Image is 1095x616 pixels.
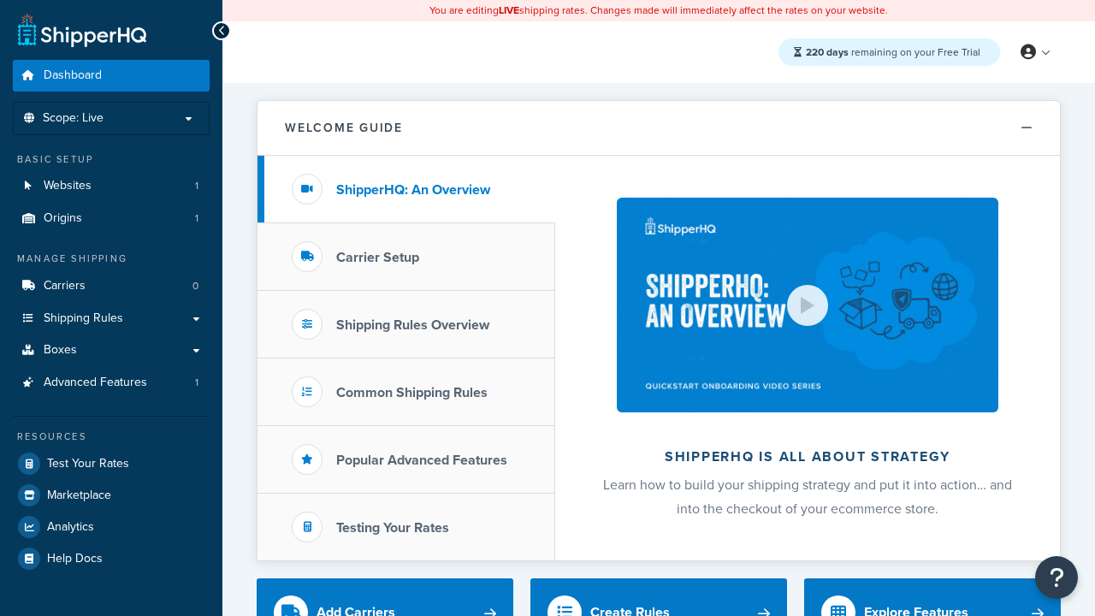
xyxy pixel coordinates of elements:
[44,343,77,358] span: Boxes
[336,520,449,536] h3: Testing Your Rates
[47,552,103,566] span: Help Docs
[47,457,129,471] span: Test Your Rates
[47,520,94,535] span: Analytics
[336,182,490,198] h3: ShipperHQ: An Overview
[13,152,210,167] div: Basic Setup
[13,512,210,542] a: Analytics
[336,317,489,333] h3: Shipping Rules Overview
[499,3,519,18] b: LIVE
[13,60,210,92] a: Dashboard
[13,480,210,511] a: Marketplace
[13,335,210,366] a: Boxes
[806,44,849,60] strong: 220 days
[13,170,210,202] li: Websites
[13,170,210,202] a: Websites1
[285,121,403,134] h2: Welcome Guide
[601,449,1015,465] h2: ShipperHQ is all about strategy
[13,543,210,574] a: Help Docs
[195,211,198,226] span: 1
[806,44,980,60] span: remaining on your Free Trial
[13,270,210,302] a: Carriers0
[13,203,210,234] li: Origins
[13,303,210,335] a: Shipping Rules
[257,101,1060,156] button: Welcome Guide
[13,367,210,399] li: Advanced Features
[617,198,998,412] img: ShipperHQ is all about strategy
[336,250,419,265] h3: Carrier Setup
[13,203,210,234] a: Origins1
[47,489,111,503] span: Marketplace
[13,252,210,266] div: Manage Shipping
[13,429,210,444] div: Resources
[44,211,82,226] span: Origins
[44,279,86,293] span: Carriers
[13,448,210,479] a: Test Your Rates
[195,376,198,390] span: 1
[44,311,123,326] span: Shipping Rules
[44,68,102,83] span: Dashboard
[43,111,104,126] span: Scope: Live
[336,453,507,468] h3: Popular Advanced Features
[195,179,198,193] span: 1
[13,367,210,399] a: Advanced Features1
[336,385,488,400] h3: Common Shipping Rules
[1035,556,1078,599] button: Open Resource Center
[13,270,210,302] li: Carriers
[44,376,147,390] span: Advanced Features
[44,179,92,193] span: Websites
[603,475,1012,518] span: Learn how to build your shipping strategy and put it into action… and into the checkout of your e...
[192,279,198,293] span: 0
